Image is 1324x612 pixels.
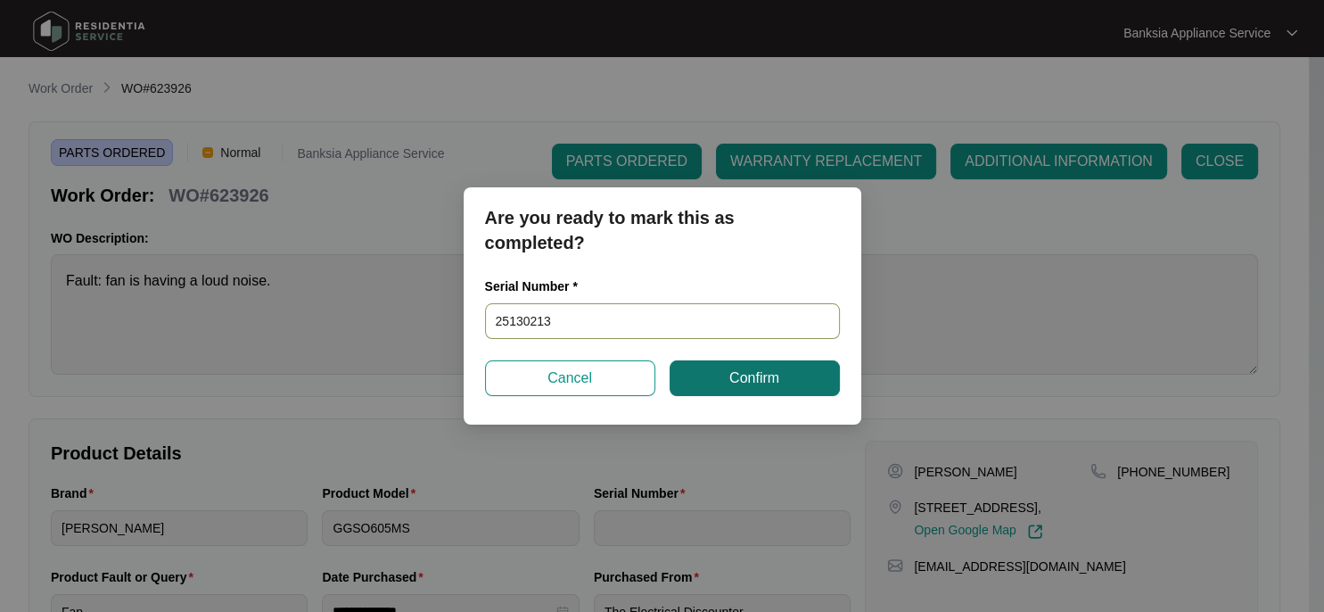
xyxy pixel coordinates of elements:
[670,360,840,396] button: Confirm
[485,230,840,255] p: completed?
[485,360,655,396] button: Cancel
[729,368,779,389] span: Confirm
[485,277,591,295] label: Serial Number *
[485,205,840,230] p: Are you ready to mark this as
[547,368,592,389] span: Cancel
